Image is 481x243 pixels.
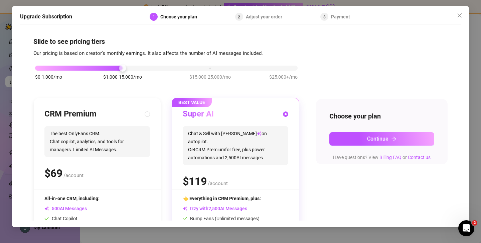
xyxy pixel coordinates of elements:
[33,50,263,56] span: Our pricing is based on creator's monthly earnings. It also affects the number of AI messages inc...
[208,180,228,186] span: /account
[183,216,187,221] span: check
[44,167,62,180] span: $
[103,73,142,81] span: $1,000-15,000/mo
[331,13,350,21] div: Payment
[333,155,431,160] span: Have questions? View or
[172,98,212,107] span: BEST VALUE
[391,136,396,142] span: arrow-right
[189,73,231,81] span: $15,000-25,000/mo
[367,136,388,142] span: Continue
[44,126,150,157] span: The best OnlyFans CRM. Chat copilot, analytics, and tools for managers. Limited AI Messages.
[454,10,465,21] button: Close
[183,126,288,165] span: Chat & Sell with [PERSON_NAME] on autopilot. Get CRM Premium for free, plus power automations and...
[44,109,97,119] h3: CRM Premium
[183,206,247,211] span: Izzy with AI Messages
[183,109,214,119] h3: Super AI
[63,172,84,178] span: /account
[329,111,434,121] h4: Choose your plan
[35,73,62,81] span: $0-1,000/mo
[33,37,448,46] h4: Slide to see pricing tiers
[238,15,240,19] span: 2
[323,15,326,19] span: 3
[457,13,462,18] span: close
[454,13,465,18] span: Close
[183,216,260,221] span: Bump Fans (Unlimited messages)
[472,220,477,226] span: 2
[44,216,77,221] span: Chat Copilot
[44,196,100,201] span: All-in-one CRM, including:
[20,13,72,21] h5: Upgrade Subscription
[329,132,434,146] button: Continuearrow-right
[269,73,298,81] span: $25,000+/mo
[183,196,261,201] span: 👈 Everything in CRM Premium, plus:
[458,220,474,236] iframe: Intercom live chat
[246,13,286,21] div: Adjust your order
[153,15,155,19] span: 1
[160,13,201,21] div: Choose your plan
[44,206,87,211] span: AI Messages
[379,155,402,160] a: Billing FAQ
[183,175,207,188] span: $
[408,155,431,160] a: Contact us
[44,216,49,221] span: check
